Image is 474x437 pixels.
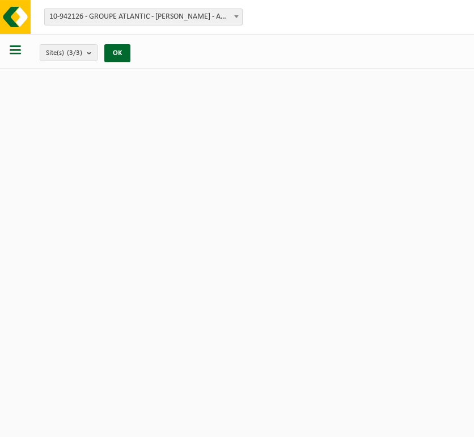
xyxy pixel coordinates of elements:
span: 10-942126 - GROUPE ATLANTIC - MERVILLE BILLY BERCLAU - AMBB - BILLY BERCLAU [44,8,243,25]
span: Site(s) [46,45,82,62]
count: (3/3) [67,49,82,57]
span: 10-942126 - GROUPE ATLANTIC - MERVILLE BILLY BERCLAU - AMBB - BILLY BERCLAU [45,9,242,25]
iframe: chat widget [6,412,189,437]
button: OK [104,44,130,62]
button: Site(s)(3/3) [40,44,98,61]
